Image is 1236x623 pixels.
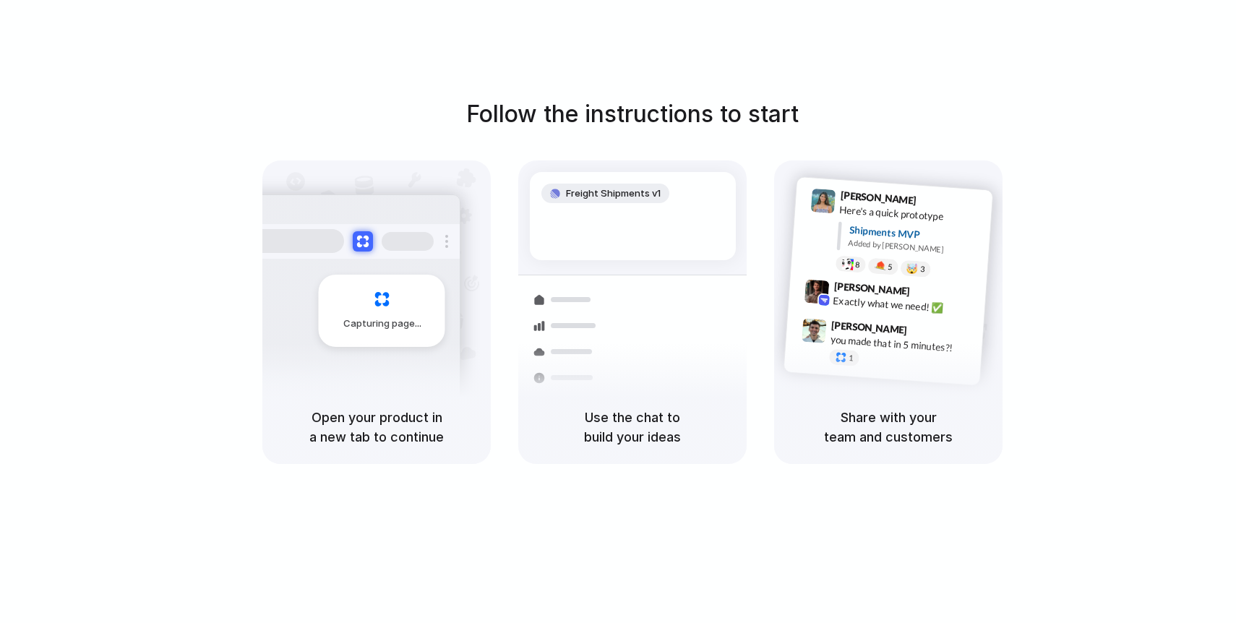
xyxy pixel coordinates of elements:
span: 8 [855,260,860,268]
span: 1 [849,354,854,362]
span: 5 [888,263,893,271]
div: Shipments MVP [849,223,982,246]
span: 9:47 AM [911,324,941,341]
span: 3 [920,265,925,273]
span: 9:42 AM [914,285,944,302]
span: [PERSON_NAME] [840,187,917,208]
div: you made that in 5 minutes?! [830,332,974,356]
h5: Use the chat to build your ideas [536,408,729,447]
div: Added by [PERSON_NAME] [848,237,981,258]
span: Capturing page [343,317,424,331]
h5: Share with your team and customers [791,408,985,447]
h5: Open your product in a new tab to continue [280,408,473,447]
span: [PERSON_NAME] [833,278,910,299]
div: 🤯 [906,263,919,274]
div: Exactly what we need! ✅ [833,293,977,317]
h1: Follow the instructions to start [466,97,799,132]
span: 9:41 AM [921,194,950,212]
div: Here's a quick prototype [839,202,984,227]
span: [PERSON_NAME] [831,317,908,338]
span: Freight Shipments v1 [566,186,661,201]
